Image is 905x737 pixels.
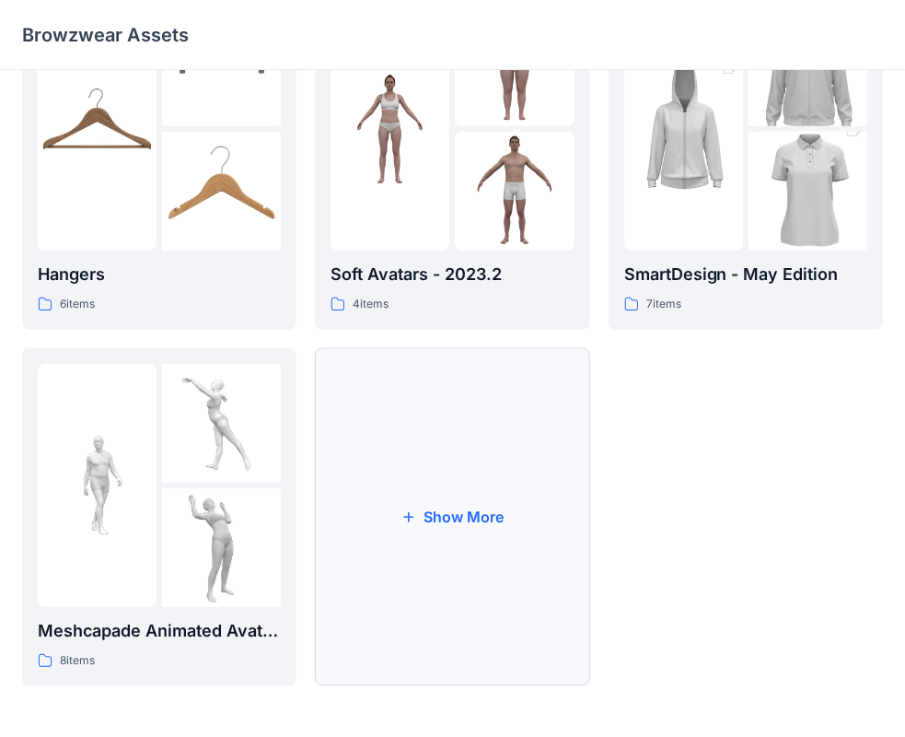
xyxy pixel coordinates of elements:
[331,262,574,287] p: Soft Avatars - 2023.2
[624,40,743,218] img: folder 1
[38,69,157,188] img: folder 1
[162,364,281,483] img: folder 2
[38,262,281,287] p: Hangers
[38,618,281,644] p: Meshcapade Animated Avatars
[22,348,296,686] a: folder 1folder 2folder 3Meshcapade Animated Avatars8items
[315,348,589,686] button: Show More
[60,651,95,671] p: 8 items
[748,102,867,281] img: folder 3
[624,262,867,287] p: SmartDesign - May Edition
[331,69,449,188] img: folder 1
[162,132,281,251] img: folder 3
[646,295,681,314] p: 7 items
[38,426,157,544] img: folder 1
[353,295,389,314] p: 4 items
[162,488,281,607] img: folder 3
[60,295,95,314] p: 6 items
[455,132,574,251] img: folder 3
[22,22,189,48] p: Browzwear Assets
